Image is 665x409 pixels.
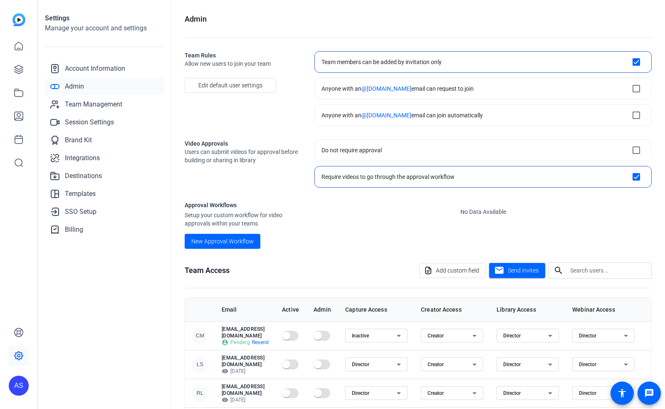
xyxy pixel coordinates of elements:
[222,397,269,403] p: [DATE]
[45,114,164,131] a: Session Settings
[65,135,92,145] span: Brand Kit
[579,362,596,367] span: Director
[314,201,652,223] p: No Data Available
[222,368,228,374] mat-icon: visibility
[414,298,490,321] th: Creator Access
[321,111,483,119] div: Anyone with an email can join automatically
[12,13,25,26] img: blue-gradient.svg
[192,327,208,344] div: CM
[185,211,301,228] span: Setup your custom workflow for video approvals within your teams
[503,362,521,367] span: Director
[361,85,411,92] span: @[DOMAIN_NAME]
[185,148,301,164] span: Users can submit videos for approval before building or sharing in library
[65,207,96,217] span: SSO Setup
[222,326,269,339] p: [EMAIL_ADDRESS][DOMAIN_NAME]
[503,333,521,339] span: Director
[222,383,269,397] p: [EMAIL_ADDRESS][DOMAIN_NAME]
[566,298,641,321] th: Webinar Access
[65,171,102,181] span: Destinations
[65,153,100,163] span: Integrations
[45,186,164,202] a: Templates
[549,265,569,275] mat-icon: search
[185,51,301,59] h2: Team Rules
[185,78,276,93] button: Edit default user settings
[185,13,207,25] h1: Admin
[222,354,269,368] p: [EMAIL_ADDRESS][DOMAIN_NAME]
[215,298,275,321] th: Email
[45,203,164,220] a: SSO Setup
[579,333,596,339] span: Director
[65,64,125,74] span: Account Information
[428,333,444,339] span: Creator
[252,339,269,346] span: Resend
[321,84,474,93] div: Anyone with an email can request to join
[352,333,369,339] span: Inactive
[45,132,164,149] a: Brand Kit
[570,265,645,275] input: Search users...
[222,339,228,346] mat-icon: account_circle
[185,59,301,68] span: Allow new users to join your team
[321,173,455,181] div: Require videos to go through the approval workflow
[45,60,164,77] a: Account Information
[361,112,411,119] span: @[DOMAIN_NAME]
[45,13,164,23] h1: Settings
[198,77,262,93] span: Edit default user settings
[191,237,254,246] span: New Approval Workflow
[45,168,164,184] a: Destinations
[222,397,228,403] mat-icon: visibility
[222,368,269,374] p: [DATE]
[65,225,83,235] span: Billing
[503,390,521,396] span: Director
[508,266,539,275] span: Send invites
[321,58,442,66] div: Team members can be added by invitation only
[494,265,504,276] mat-icon: mail
[352,362,369,367] span: Director
[185,265,230,276] h1: Team Access
[644,388,654,398] mat-icon: message
[275,298,307,321] th: Active
[490,298,566,321] th: Library Access
[230,339,250,346] span: Pending
[45,150,164,166] a: Integrations
[192,385,208,402] div: RL
[65,189,96,199] span: Templates
[489,263,545,278] button: Send invites
[65,82,84,92] span: Admin
[45,78,164,95] a: Admin
[45,96,164,113] a: Team Management
[428,362,444,367] span: Creator
[185,234,260,249] button: New Approval Workflow
[579,390,596,396] span: Director
[9,376,29,396] div: AS
[185,139,301,148] h2: Video Approvals
[321,146,382,154] div: Do not require approval
[428,390,444,396] span: Creator
[436,263,479,278] span: Add custom field
[419,263,486,278] button: Add custom field
[339,298,414,321] th: Capture Access
[307,298,339,321] th: Admin
[45,23,164,33] h2: Manage your account and settings
[352,390,369,396] span: Director
[185,201,301,209] h1: Approval Workflows
[45,221,164,238] a: Billing
[192,356,208,373] div: LS
[617,388,627,398] mat-icon: accessibility
[65,117,114,127] span: Session Settings
[65,99,122,109] span: Team Management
